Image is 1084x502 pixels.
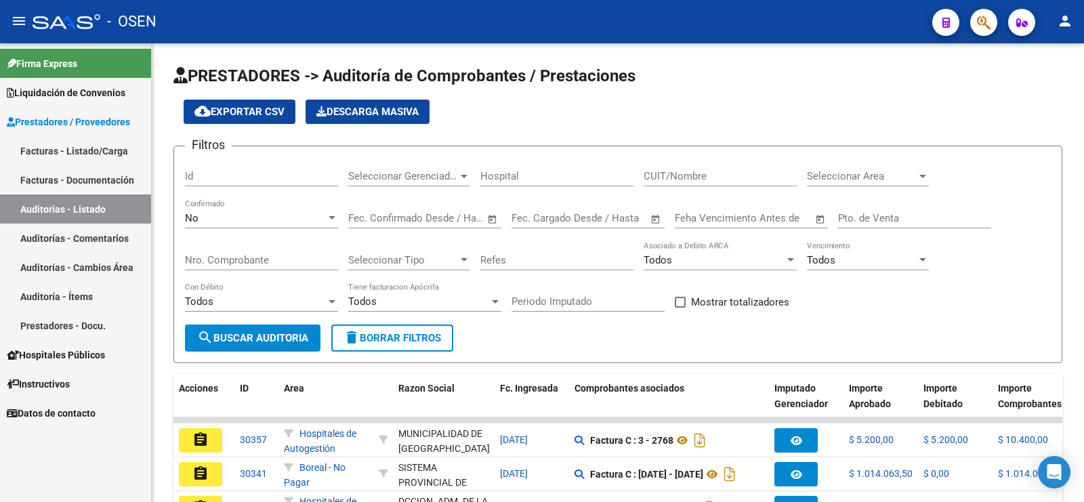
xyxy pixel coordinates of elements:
span: PRESTADORES -> Auditoría de Comprobantes / Prestaciones [173,66,635,85]
datatable-header-cell: Acciones [173,374,234,434]
datatable-header-cell: ID [234,374,278,434]
input: End date [404,212,470,224]
span: Area [284,383,304,394]
button: Descarga Masiva [306,100,430,124]
span: [DATE] [500,468,528,479]
span: Todos [185,295,213,308]
button: Open calendar [485,211,501,227]
datatable-header-cell: Comprobantes asociados [569,374,769,434]
mat-icon: search [197,329,213,346]
span: $ 0,00 [923,468,949,479]
datatable-header-cell: Area [278,374,373,434]
span: Importe Debitado [923,383,963,409]
span: Razon Social [398,383,455,394]
div: MUNICIPALIDAD DE [GEOGRAPHIC_DATA][PERSON_NAME] [398,426,490,472]
span: Prestadores / Proveedores [7,114,130,129]
span: Datos de contacto [7,406,96,421]
span: Hospitales Públicos [7,348,105,362]
span: 30341 [240,468,267,479]
div: Open Intercom Messenger [1038,456,1070,488]
span: Liquidación de Convenios [7,85,125,100]
h3: Filtros [185,135,232,154]
span: $ 1.014.063,50 [998,468,1062,479]
button: Open calendar [648,211,664,227]
span: Seleccionar Tipo [348,254,458,266]
datatable-header-cell: Fc. Ingresada [495,374,569,434]
span: Instructivos [7,377,70,392]
span: $ 5.200,00 [923,434,968,445]
div: - 30691822849 [398,460,489,488]
span: Importe Aprobado [849,383,891,409]
button: Borrar Filtros [331,325,453,352]
span: ID [240,383,249,394]
span: Seleccionar Gerenciador [348,170,458,182]
button: Exportar CSV [184,100,295,124]
span: Todos [348,295,377,308]
strong: Factura C : [DATE] - [DATE] [590,469,703,480]
span: Mostrar totalizadores [691,294,789,310]
app-download-masive: Descarga masiva de comprobantes (adjuntos) [306,100,430,124]
input: Start date [348,212,392,224]
span: - OSEN [107,7,157,37]
datatable-header-cell: Razon Social [393,374,495,434]
i: Descargar documento [691,430,709,451]
button: Buscar Auditoria [185,325,320,352]
mat-icon: assignment [192,465,209,482]
span: Fc. Ingresada [500,383,558,394]
span: [DATE] [500,434,528,445]
span: Seleccionar Area [807,170,917,182]
strong: Factura C : 3 - 2768 [590,435,673,446]
button: Open calendar [813,211,829,227]
mat-icon: person [1057,13,1073,29]
span: $ 10.400,00 [998,434,1048,445]
span: Todos [644,254,672,266]
span: No [185,212,199,224]
span: Descarga Masiva [316,106,419,118]
span: Comprobantes asociados [575,383,684,394]
span: Firma Express [7,56,77,71]
span: Boreal - No Pagar [284,462,346,488]
input: Start date [512,212,556,224]
span: $ 1.014.063,50 [849,468,913,479]
span: Hospitales de Autogestión [284,428,356,455]
span: 30357 [240,434,267,445]
span: Buscar Auditoria [197,332,308,344]
span: Imputado Gerenciador [774,383,828,409]
input: End date [568,212,633,224]
mat-icon: menu [11,13,27,29]
span: Importe Comprobantes [998,383,1062,409]
mat-icon: cloud_download [194,103,211,119]
datatable-header-cell: Importe Comprobantes [993,374,1067,434]
div: - 30678652063 [398,426,489,455]
datatable-header-cell: Importe Debitado [918,374,993,434]
mat-icon: assignment [192,432,209,448]
span: Exportar CSV [194,106,285,118]
mat-icon: delete [343,329,360,346]
span: Acciones [179,383,218,394]
span: $ 5.200,00 [849,434,894,445]
span: Borrar Filtros [343,332,441,344]
span: Todos [807,254,835,266]
datatable-header-cell: Importe Aprobado [843,374,918,434]
i: Descargar documento [721,463,738,485]
datatable-header-cell: Imputado Gerenciador [769,374,843,434]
